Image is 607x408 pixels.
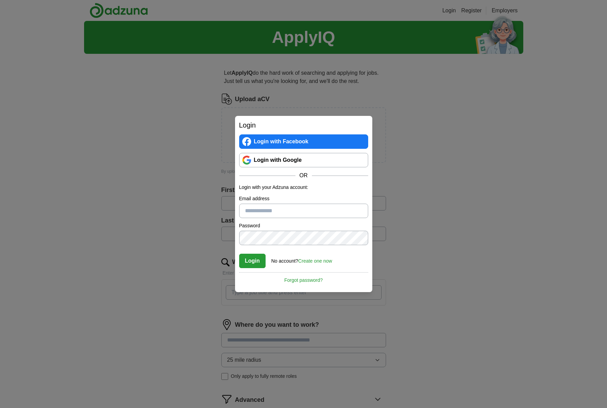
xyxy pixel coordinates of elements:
[239,134,368,149] a: Login with Facebook
[239,195,368,202] label: Email address
[239,153,368,167] a: Login with Google
[239,222,368,229] label: Password
[239,120,368,130] h2: Login
[239,184,368,191] p: Login with your Adzuna account:
[239,272,368,284] a: Forgot password?
[298,258,332,264] a: Create one now
[271,253,332,265] div: No account?
[295,171,312,180] span: OR
[239,254,266,268] button: Login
